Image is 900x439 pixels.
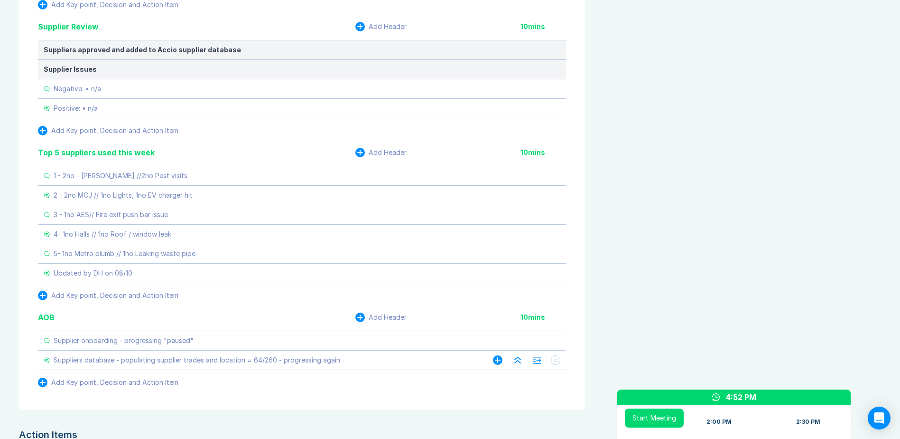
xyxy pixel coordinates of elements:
[355,313,407,322] button: Add Header
[54,337,194,344] div: Supplier onboarding - progressing "paused"
[38,291,178,300] button: Add Key point, Decision and Action Item
[369,314,407,321] div: Add Header
[706,418,732,426] div: 2:00 PM
[38,312,55,323] div: AOB
[355,22,407,31] button: Add Header
[38,126,178,135] button: Add Key point, Decision and Action Item
[54,105,98,112] div: Positive: • n/a
[54,269,132,277] div: Updated by DH on 08/10
[54,85,101,93] div: Negative: • n/a
[51,1,178,9] div: Add Key point, Decision and Action Item
[38,21,99,32] div: Supplier Review
[51,292,178,299] div: Add Key point, Decision and Action Item
[369,23,407,30] div: Add Header
[44,46,560,54] div: Suppliers approved and added to Accio supplier database
[796,418,820,426] div: 2:30 PM
[725,391,756,403] div: 4:52 PM
[38,378,178,387] button: Add Key point, Decision and Action Item
[54,250,195,258] div: 5- 1no Metro plumb // 1no Leaking waste pipe
[520,314,566,321] div: 10 mins
[54,191,193,199] div: 2 - 2no MCJ // 1no Lights, 1no EV charger hit
[51,379,178,386] div: Add Key point, Decision and Action Item
[355,148,407,157] button: Add Header
[54,356,340,364] div: Suppliers database - populating supplier trades and location = 64/260 - progressing again
[54,172,187,180] div: 1 - 2no - [PERSON_NAME] //2no Pest visits
[369,149,407,156] div: Add Header
[520,149,566,156] div: 10 mins
[54,211,168,219] div: 3 - 1no AES// Fire exit push bar issue
[38,147,155,158] div: Top 5 suppliers used this week
[868,407,891,429] div: Open Intercom Messenger
[51,127,178,134] div: Add Key point, Decision and Action Item
[625,409,684,428] button: Start Meeting
[520,23,566,30] div: 10 mins
[44,66,560,73] div: Supplier Issues
[54,230,171,238] div: 4- 1no Halls // 1no Roof / window leak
